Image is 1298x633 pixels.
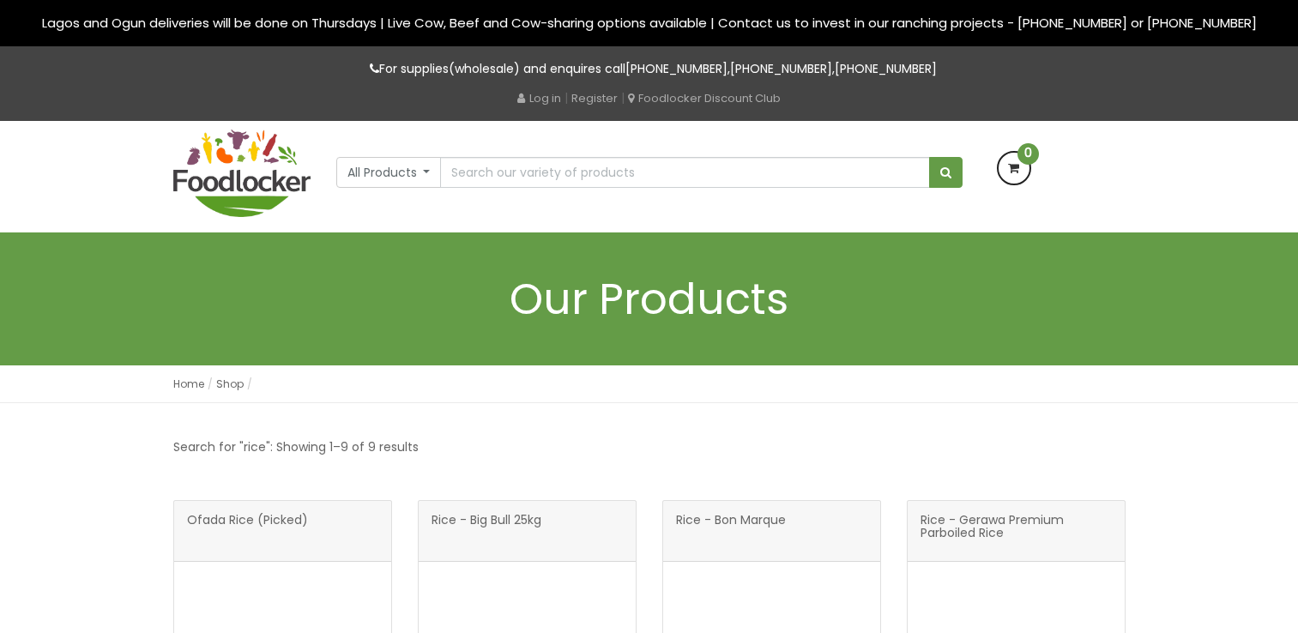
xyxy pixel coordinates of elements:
[173,437,419,457] p: Search for "rice": Showing 1–9 of 9 results
[517,90,561,106] a: Log in
[1017,143,1039,165] span: 0
[676,514,786,548] span: Rice - Bon Marque
[173,130,311,217] img: FoodLocker
[42,14,1257,32] span: Lagos and Ogun deliveries will be done on Thursdays | Live Cow, Beef and Cow-sharing options avai...
[571,90,618,106] a: Register
[730,60,832,77] a: [PHONE_NUMBER]
[628,90,781,106] a: Foodlocker Discount Club
[440,157,929,188] input: Search our variety of products
[564,89,568,106] span: |
[621,89,625,106] span: |
[432,514,541,548] span: Rice - Big Bull 25kg
[173,377,204,391] a: Home
[173,59,1126,79] p: For supplies(wholesale) and enquires call , ,
[187,514,308,548] span: Ofada Rice (Picked)
[835,60,937,77] a: [PHONE_NUMBER]
[216,377,244,391] a: Shop
[173,275,1126,323] h1: Our Products
[625,60,727,77] a: [PHONE_NUMBER]
[336,157,442,188] button: All Products
[921,514,1112,548] span: Rice - Gerawa Premium Parboiled Rice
